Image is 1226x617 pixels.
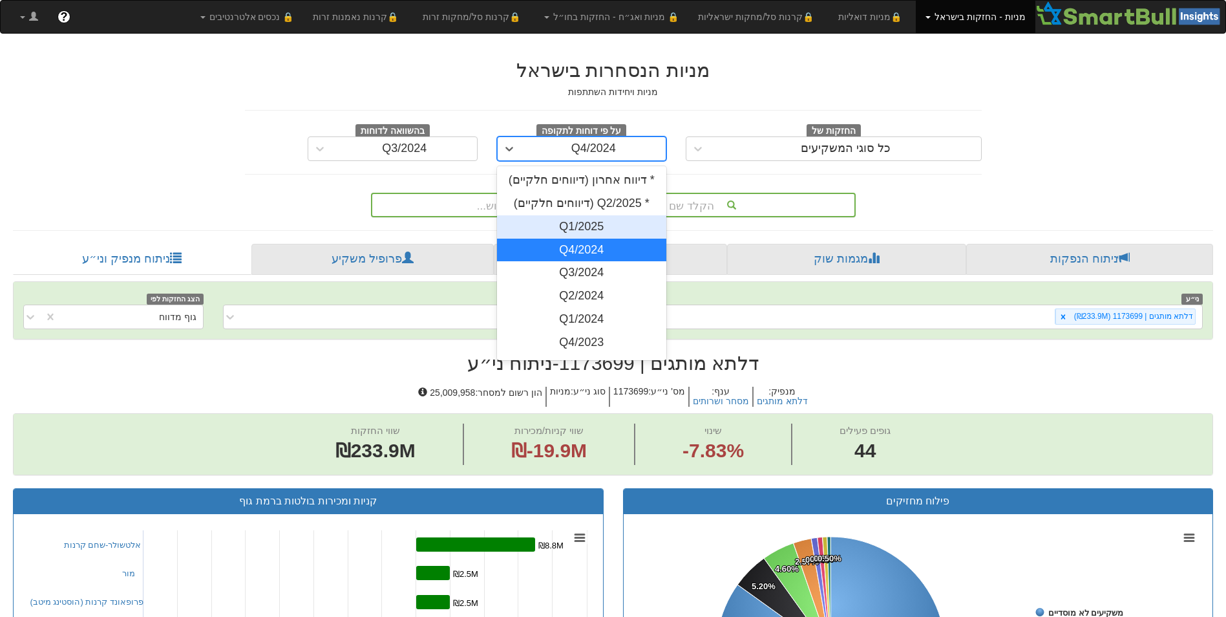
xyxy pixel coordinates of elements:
[497,215,667,239] div: Q1/2025
[534,1,688,33] a: 🔒 מניות ואג״ח - החזקות בחו״ל
[13,352,1213,374] h2: דלתא מותגים | 1173699 - ניתוח ני״ע
[840,437,891,465] span: 44
[805,555,829,565] tspan: 0.86%
[682,437,744,465] span: -7.83%
[814,554,838,563] tspan: 0.64%
[840,425,891,436] span: גופים פעילים
[688,1,828,33] a: 🔒קרנות סל/מחקות ישראליות
[60,10,67,23] span: ?
[303,1,413,33] a: 🔒קרנות נאמנות זרות
[571,142,616,155] div: Q4/2024
[23,495,593,507] h3: קניות ומכירות בולטות ברמת גוף
[514,425,584,436] span: שווי קניות/מכירות
[545,387,609,407] h5: סוג ני״ע : מניות
[497,261,667,285] div: Q3/2024
[633,495,1203,507] h3: פילוח מחזיקים
[382,142,427,155] div: Q3/2024
[916,1,1035,33] a: מניות - החזקות בישראל
[757,396,808,406] button: דלתא מותגים
[511,440,587,461] span: ₪-19.9M
[497,308,667,331] div: Q1/2024
[335,440,416,461] span: ₪233.9M
[251,244,494,275] a: פרופיל משקיע
[818,554,841,563] tspan: 0.50%
[752,581,776,591] tspan: 5.20%
[497,331,667,354] div: Q4/2023
[536,124,626,138] span: על פי דוחות לתקופה
[497,239,667,262] div: Q4/2024
[413,1,534,33] a: 🔒קרנות סל/מחקות זרות
[609,387,688,407] h5: מס' ני״ע : 1173699
[1181,294,1203,305] span: ני״ע
[497,169,667,192] div: * דיווח אחרון (דיווחים חלקיים)
[497,285,667,308] div: Q2/2024
[752,387,811,407] h5: מנפיק :
[372,194,854,216] div: הקלד שם ני״ע, מנפיק, גוף מוסדי או ענף לחיפוש...
[693,396,749,406] button: מסחר ושרותים
[497,354,667,378] div: Q3/2023
[147,294,204,305] span: הצג החזקות לפי
[1070,309,1195,324] div: דלתא מותגים | 1173699 (₪233.9M)
[159,310,196,323] div: גוף מדווח
[351,425,400,436] span: שווי החזקות
[355,124,430,138] span: בהשוואה לדוחות
[13,244,251,275] a: ניתוח מנפיק וני״ע
[807,124,861,138] span: החזקות של
[30,597,144,607] a: פרופאונד קרנות (הוסטינג מיטב)
[801,142,891,155] div: כל סוגי המשקיעים
[48,1,80,33] a: ?
[122,568,135,578] a: מור
[1035,1,1225,27] img: Smartbull
[64,540,142,550] a: אלטשולר-שחם קרנות
[191,1,304,33] a: 🔒 נכסים אלטרנטיבים
[795,557,819,567] tspan: 2.57%
[497,192,667,215] div: * Q2/2025 (דיווחים חלקיים)
[829,1,916,33] a: 🔒מניות דואליות
[688,387,752,407] h5: ענף :
[538,541,564,550] tspan: ₪8.8M
[245,87,982,97] h5: מניות ויחידות השתתפות
[494,244,728,275] a: ניתוח ענפי
[704,425,722,436] span: שינוי
[415,387,545,407] h5: הון רשום למסחר : 25,009,958
[727,244,966,275] a: מגמות שוק
[453,569,478,579] tspan: ₪2.5M
[245,60,982,81] h2: מניות הנסחרות בישראל
[775,564,799,574] tspan: 4.60%
[810,554,834,564] tspan: 0.72%
[966,244,1213,275] a: ניתוח הנפקות
[453,598,478,608] tspan: ₪2.5M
